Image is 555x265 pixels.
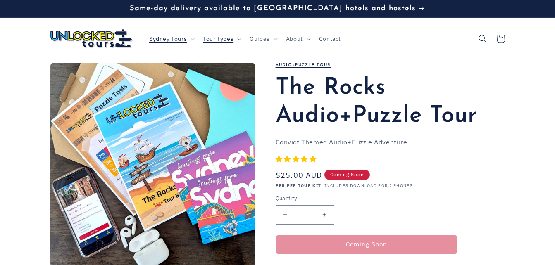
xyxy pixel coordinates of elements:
[276,170,322,181] span: $25.00 AUD
[324,170,370,180] span: Coming Soon
[276,194,457,203] label: Quantity:
[276,235,457,254] button: Coming Soon
[276,136,505,148] p: Convict Themed Audio+Puzzle Adventure
[50,29,133,48] img: Unlocked Tours
[203,35,233,43] span: Tour Types
[149,35,187,43] span: Sydney Tours
[286,35,303,43] span: About
[319,35,341,43] span: Contact
[144,30,198,47] summary: Sydney Tours
[198,30,245,47] summary: Tour Types
[276,63,331,67] a: Audio+Puzzle Tour
[314,30,346,47] a: Contact
[130,5,416,12] span: Same-day delivery available to [GEOGRAPHIC_DATA] hotels and hostels
[281,30,314,47] summary: About
[276,183,322,188] strong: PER PER TOUR KIT
[474,30,492,48] summary: Search
[276,155,319,163] span: 5.00 stars
[276,183,505,188] p: | INCLUDES DOWNLOAD FOR 2 PHONES
[47,26,136,51] a: Unlocked Tours
[276,74,505,130] h1: The Rocks Audio+Puzzle Tour
[250,35,270,43] span: Guides
[245,30,281,47] summary: Guides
